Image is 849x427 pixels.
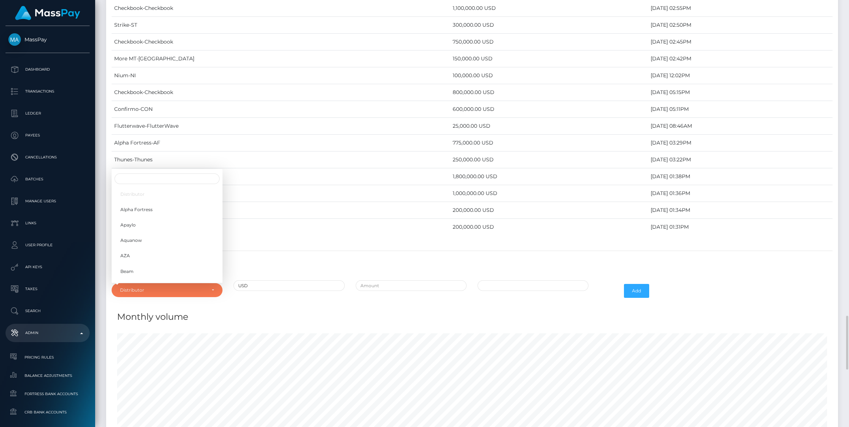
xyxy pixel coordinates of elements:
[5,280,90,298] a: Taxes
[233,280,344,291] input: Currency
[112,135,450,151] td: Alpha Fortress-AF
[8,152,87,163] p: Cancellations
[8,408,87,416] span: CRB Bank Accounts
[120,287,206,293] div: Distributor
[120,206,153,213] span: Alpha Fortress
[5,170,90,188] a: Batches
[356,280,467,291] input: Amount
[5,36,90,43] span: MassPay
[120,237,142,244] span: Aquanow
[8,174,87,185] p: Batches
[450,168,648,185] td: 1,800,000.00 USD
[5,324,90,342] a: Admin
[450,118,648,135] td: 25,000.00 USD
[5,404,90,420] a: CRB Bank Accounts
[8,353,87,362] span: Pricing Rules
[120,222,136,228] span: Apaylo
[5,368,90,383] a: Balance Adjustments
[648,168,833,185] td: [DATE] 01:38PM
[120,268,134,275] span: Beam
[8,262,87,273] p: API Keys
[5,104,90,123] a: Ledger
[624,284,649,298] button: Add
[648,118,833,135] td: [DATE] 08:46AM
[112,84,450,101] td: Checkbook-Checkbook
[112,17,450,34] td: Strike-ST
[8,240,87,251] p: User Profile
[450,202,648,219] td: 200,000.00 USD
[648,67,833,84] td: [DATE] 12:02PM
[5,192,90,210] a: Manage Users
[112,219,450,236] td: Neema-NE
[450,151,648,168] td: 250,000.00 USD
[648,84,833,101] td: [DATE] 05:15PM
[112,283,222,297] button: Distributor
[8,108,87,119] p: Ledger
[5,236,90,254] a: User Profile
[8,64,87,75] p: Dashboard
[648,135,833,151] td: [DATE] 03:29PM
[112,67,450,84] td: Nium-NI
[8,33,21,46] img: MassPay
[648,202,833,219] td: [DATE] 01:34PM
[8,86,87,97] p: Transactions
[117,311,827,323] h4: Monthly volume
[15,6,80,20] img: MassPay Logo
[8,327,87,338] p: Admin
[450,185,648,202] td: 1,000,000.00 USD
[450,50,648,67] td: 150,000.00 USD
[5,60,90,79] a: Dashboard
[112,118,450,135] td: Flutterwave-FlutterWave
[115,173,220,184] input: Search
[450,17,648,34] td: 300,000.00 USD
[8,130,87,141] p: Payees
[5,258,90,276] a: API Keys
[5,82,90,101] a: Transactions
[112,202,450,219] td: More MT-[GEOGRAPHIC_DATA]
[112,50,450,67] td: More MT-[GEOGRAPHIC_DATA]
[112,151,450,168] td: Thunes-Thunes
[648,17,833,34] td: [DATE] 02:50PM
[8,284,87,295] p: Taxes
[450,135,648,151] td: 775,000.00 USD
[112,101,450,118] td: Confirmo-CON
[648,34,833,50] td: [DATE] 02:45PM
[8,218,87,229] p: Links
[8,196,87,207] p: Manage Users
[5,148,90,166] a: Cancellations
[112,168,450,185] td: Checkbook-Checkbook
[450,219,648,236] td: 200,000.00 USD
[5,386,90,402] a: Fortress Bank Accounts
[8,306,87,316] p: Search
[648,101,833,118] td: [DATE] 05:11PM
[450,67,648,84] td: 100,000.00 USD
[5,214,90,232] a: Links
[5,126,90,145] a: Payees
[648,219,833,236] td: [DATE] 01:31PM
[5,302,90,320] a: Search
[8,371,87,380] span: Balance Adjustments
[112,185,450,202] td: Checkbook-Checkbook
[112,262,833,275] h4: Load Distributor:
[648,185,833,202] td: [DATE] 01:36PM
[112,34,450,50] td: Checkbook-Checkbook
[450,101,648,118] td: 600,000.00 USD
[8,390,87,398] span: Fortress Bank Accounts
[120,253,130,259] span: AZA
[648,50,833,67] td: [DATE] 02:42PM
[5,349,90,365] a: Pricing Rules
[450,34,648,50] td: 750,000.00 USD
[450,84,648,101] td: 800,000.00 USD
[648,151,833,168] td: [DATE] 03:22PM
